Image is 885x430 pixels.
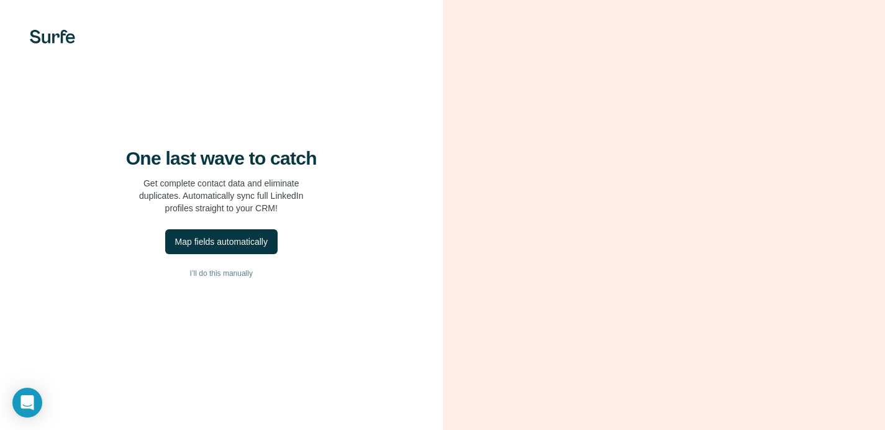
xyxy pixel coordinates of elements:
[165,229,278,254] button: Map fields automatically
[25,264,418,283] button: I’ll do this manually
[12,388,42,418] div: Open Intercom Messenger
[139,177,304,214] p: Get complete contact data and eliminate duplicates. Automatically sync full LinkedIn profiles str...
[30,30,75,43] img: Surfe's logo
[175,236,268,248] div: Map fields automatically
[126,147,317,170] h4: One last wave to catch
[190,268,253,279] span: I’ll do this manually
